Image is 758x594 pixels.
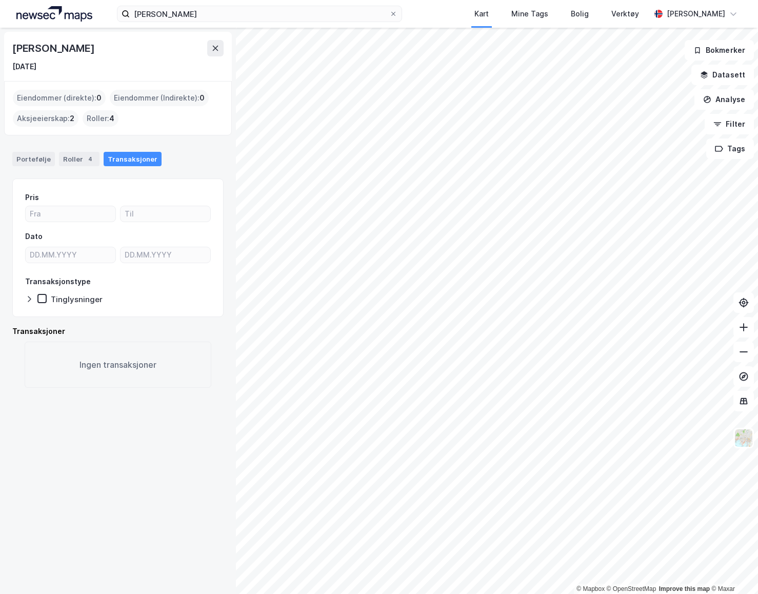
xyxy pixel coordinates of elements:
[734,428,753,448] img: Z
[13,90,106,106] div: Eiendommer (direkte) :
[26,206,115,222] input: Fra
[26,247,115,263] input: DD.MM.YYYY
[25,230,43,243] div: Dato
[83,110,118,127] div: Roller :
[12,40,96,56] div: [PERSON_NAME]
[667,8,725,20] div: [PERSON_NAME]
[59,152,99,166] div: Roller
[706,138,754,159] button: Tags
[130,6,389,22] input: Søk på adresse, matrikkel, gårdeiere, leietakere eller personer
[511,8,548,20] div: Mine Tags
[705,114,754,134] button: Filter
[576,585,605,592] a: Mapbox
[110,90,209,106] div: Eiendommer (Indirekte) :
[104,152,162,166] div: Transaksjoner
[707,545,758,594] iframe: Chat Widget
[685,40,754,61] button: Bokmerker
[51,294,103,304] div: Tinglysninger
[16,6,92,22] img: logo.a4113a55bc3d86da70a041830d287a7e.svg
[25,275,91,288] div: Transaksjonstype
[200,92,205,104] span: 0
[96,92,102,104] span: 0
[474,8,489,20] div: Kart
[121,247,210,263] input: DD.MM.YYYY
[607,585,656,592] a: OpenStreetMap
[611,8,639,20] div: Verktøy
[25,342,211,388] div: Ingen transaksjoner
[691,65,754,85] button: Datasett
[12,61,36,73] div: [DATE]
[694,89,754,110] button: Analyse
[85,154,95,164] div: 4
[13,110,78,127] div: Aksjeeierskap :
[12,325,224,338] div: Transaksjoner
[12,152,55,166] div: Portefølje
[109,112,114,125] span: 4
[70,112,74,125] span: 2
[659,585,710,592] a: Improve this map
[121,206,210,222] input: Til
[707,545,758,594] div: Kontrollprogram for chat
[571,8,589,20] div: Bolig
[25,191,39,204] div: Pris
